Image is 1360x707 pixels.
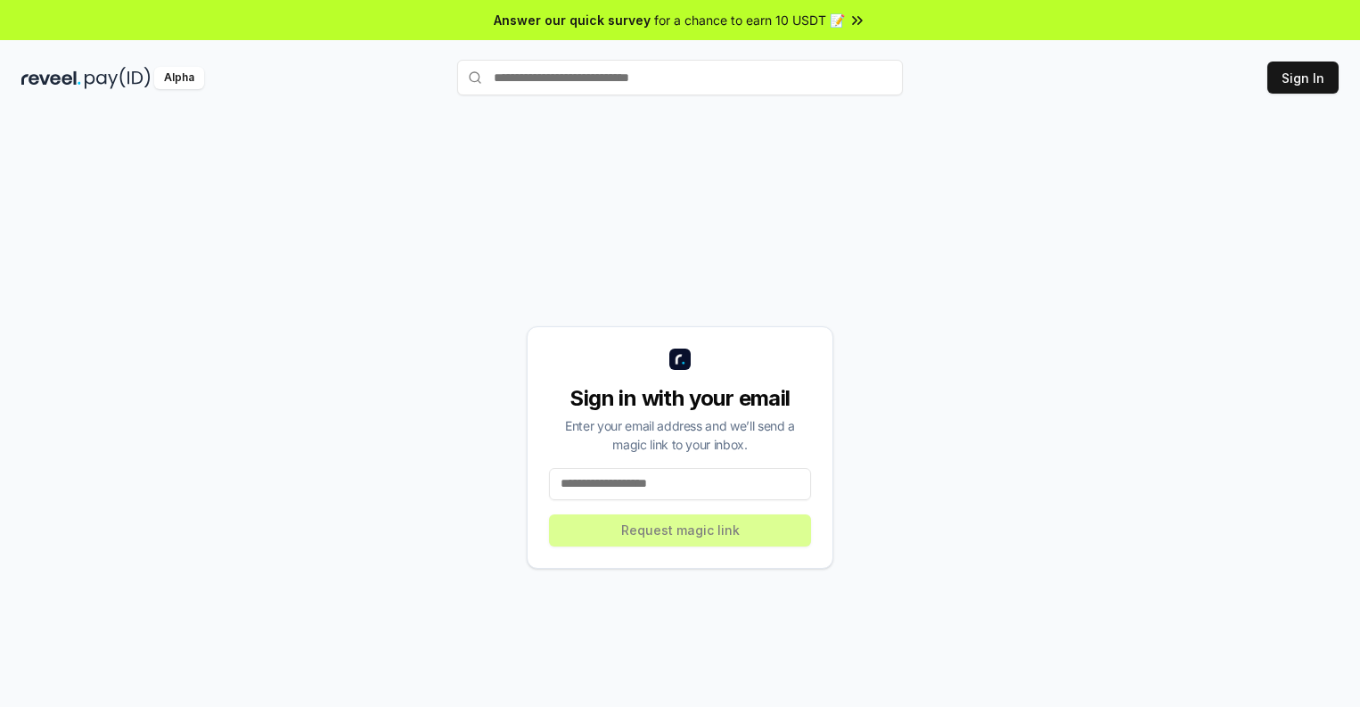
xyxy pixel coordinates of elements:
[654,11,845,29] span: for a chance to earn 10 USDT 📝
[494,11,651,29] span: Answer our quick survey
[669,349,691,370] img: logo_small
[85,67,151,89] img: pay_id
[21,67,81,89] img: reveel_dark
[549,416,811,454] div: Enter your email address and we’ll send a magic link to your inbox.
[1267,62,1339,94] button: Sign In
[154,67,204,89] div: Alpha
[549,384,811,413] div: Sign in with your email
